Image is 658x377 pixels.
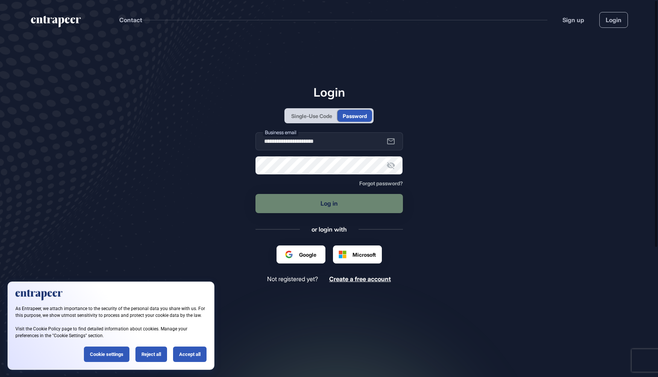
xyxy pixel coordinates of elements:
[329,276,391,283] a: Create a free account
[255,85,403,99] h1: Login
[255,194,403,213] button: Log in
[263,129,298,136] label: Business email
[30,16,82,30] a: entrapeer-logo
[359,180,403,186] a: Forgot password?
[599,12,628,28] a: Login
[312,225,347,233] div: or login with
[267,276,318,283] span: Not registered yet?
[291,112,332,120] div: Single-Use Code
[359,180,403,186] span: Forgot password?
[562,15,584,24] a: Sign up
[343,112,367,120] div: Password
[353,251,376,259] span: Microsoft
[119,15,142,25] button: Contact
[329,275,391,283] span: Create a free account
